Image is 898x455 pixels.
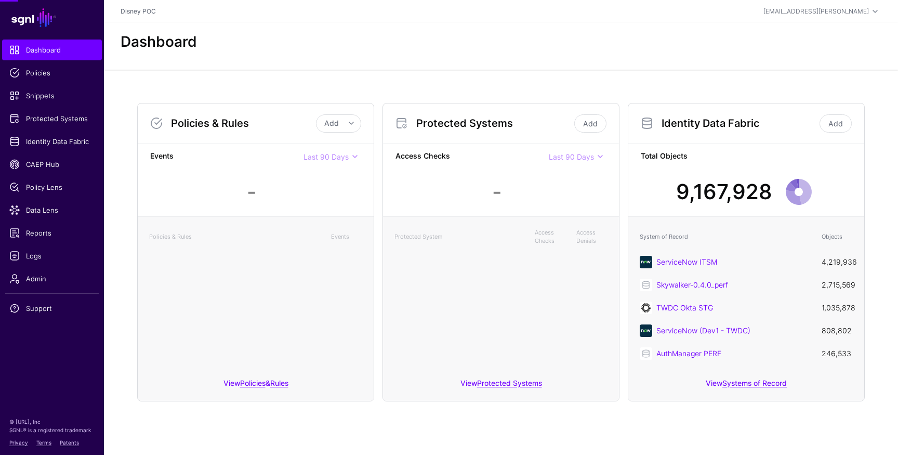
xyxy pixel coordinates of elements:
div: [EMAIL_ADDRESS][PERSON_NAME] [763,7,869,16]
a: ServiceNow (Dev1 - TWDC) [656,326,750,335]
th: Events [326,223,367,251]
img: svg+xml;base64,PHN2ZyB3aWR0aD0iNjQiIGhlaWdodD0iNjQiIHZpZXdCb3g9IjAgMCA2NCA2NCIgZmlsbD0ibm9uZSIgeG... [640,256,652,268]
td: 808,802 [816,319,858,342]
td: 1,035,878 [816,296,858,319]
span: Snippets [9,90,95,101]
a: Systems of Record [722,379,787,387]
h3: Identity Data Fabric [662,117,817,129]
h3: Policies & Rules [171,117,316,129]
div: View & [138,371,374,401]
strong: Events [150,150,303,163]
h2: Dashboard [121,33,197,51]
th: Protected System [389,223,530,251]
a: Protected Systems [2,108,102,129]
span: CAEP Hub [9,159,95,170]
span: Admin [9,274,95,284]
a: Policies [2,62,102,83]
div: - [247,176,257,207]
a: Data Lens [2,200,102,220]
span: Support [9,303,95,314]
a: Policy Lens [2,177,102,198]
a: SGNL [6,6,98,29]
span: Reports [9,228,95,238]
div: View [628,371,864,401]
h3: Protected Systems [416,117,572,129]
td: 246,533 [816,342,858,365]
a: Logs [2,245,102,266]
td: 4,219,936 [816,251,858,274]
th: System of Record [635,223,816,251]
a: Add [820,114,852,133]
th: Objects [816,223,858,251]
a: Snippets [2,85,102,106]
span: Protected Systems [9,113,95,124]
a: Terms [36,439,51,446]
th: Access Denials [571,223,613,251]
a: CAEP Hub [2,154,102,175]
span: Add [324,119,339,127]
span: Policies [9,68,95,78]
a: Protected Systems [477,379,542,387]
p: © [URL], Inc [9,418,95,426]
span: Identity Data Fabric [9,136,95,147]
span: Policy Lens [9,182,95,192]
div: View [383,371,619,401]
img: svg+xml;base64,PHN2ZyB3aWR0aD0iNjQiIGhlaWdodD0iNjQiIHZpZXdCb3g9IjAgMCA2NCA2NCIgZmlsbD0ibm9uZSIgeG... [640,324,652,337]
a: TWDC Okta STG [656,303,713,312]
a: Patents [60,439,79,446]
th: Access Checks [530,223,571,251]
div: - [492,176,502,207]
a: Rules [270,379,288,387]
a: Privacy [9,439,28,446]
a: Identity Data Fabric [2,131,102,152]
div: 9,167,928 [676,176,772,207]
a: Disney POC [121,7,156,15]
span: Last 90 Days [303,152,349,161]
span: Dashboard [9,45,95,55]
strong: Access Checks [395,150,549,163]
a: Policies [240,379,266,387]
a: Admin [2,268,102,289]
a: Add [574,114,606,133]
span: Last 90 Days [549,152,594,161]
a: Reports [2,223,102,243]
a: Skywalker-0.4.0_perf [656,280,728,289]
th: Policies & Rules [144,223,326,251]
a: Dashboard [2,40,102,60]
a: ServiceNow ITSM [656,257,717,266]
strong: Total Objects [641,150,852,163]
span: Logs [9,251,95,261]
span: Data Lens [9,205,95,215]
td: 2,715,569 [816,274,858,296]
img: svg+xml;base64,PHN2ZyB3aWR0aD0iNjQiIGhlaWdodD0iNjQiIHZpZXdCb3g9IjAgMCA2NCA2NCIgZmlsbD0ibm9uZSIgeG... [640,302,652,314]
a: AuthManager PERF [656,349,721,358]
p: SGNL® is a registered trademark [9,426,95,434]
